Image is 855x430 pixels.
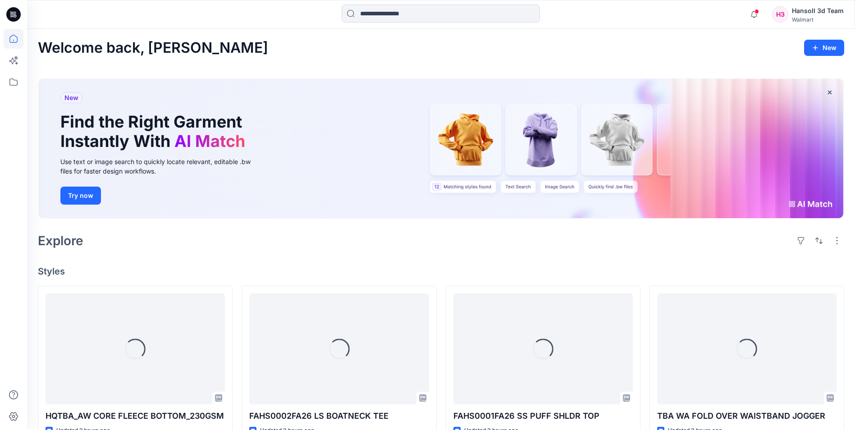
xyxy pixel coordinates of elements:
[38,40,268,56] h2: Welcome back, [PERSON_NAME]
[60,157,263,176] div: Use text or image search to quickly locate relevant, editable .bw files for faster design workflows.
[38,233,83,248] h2: Explore
[60,187,101,205] button: Try now
[60,112,250,151] h1: Find the Right Garment Instantly With
[804,40,844,56] button: New
[64,92,78,103] span: New
[249,410,429,422] p: FAHS0002FA26 LS BOATNECK TEE
[792,16,844,23] div: Walmart
[792,5,844,16] div: Hansoll 3d Team
[174,131,245,151] span: AI Match
[657,410,837,422] p: TBA WA FOLD OVER WAISTBAND JOGGER
[38,266,844,277] h4: Styles
[46,410,225,422] p: HQTBA_AW CORE FLEECE BOTTOM_230GSM
[453,410,633,422] p: FAHS0001FA26 SS PUFF SHLDR TOP
[772,6,788,23] div: H3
